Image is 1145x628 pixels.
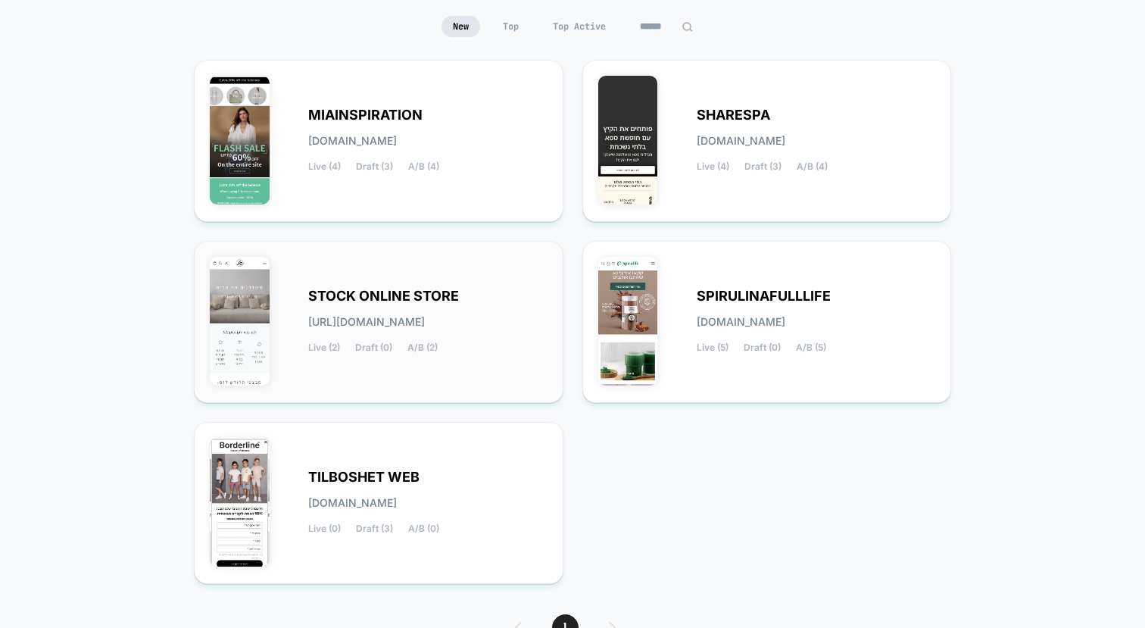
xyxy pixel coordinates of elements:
[408,523,439,534] span: A/B (0)
[308,523,341,534] span: Live (0)
[308,291,459,302] span: STOCK ONLINE STORE
[408,161,439,172] span: A/B (4)
[697,161,729,172] span: Live (4)
[210,438,270,567] img: TILBOSHET_WEB
[744,342,781,353] span: Draft (0)
[308,136,397,146] span: [DOMAIN_NAME]
[356,523,393,534] span: Draft (3)
[491,16,530,37] span: Top
[308,498,397,508] span: [DOMAIN_NAME]
[697,342,728,353] span: Live (5)
[441,16,480,37] span: New
[355,342,392,353] span: Draft (0)
[598,257,658,386] img: SPIRULINAFULLLIFE
[598,76,658,205] img: SHARESPA
[797,161,828,172] span: A/B (4)
[308,161,341,172] span: Live (4)
[210,76,270,205] img: MIAINSPIRATION
[697,136,785,146] span: [DOMAIN_NAME]
[697,317,785,327] span: [DOMAIN_NAME]
[407,342,438,353] span: A/B (2)
[697,291,831,302] span: SPIRULINAFULLLIFE
[796,342,826,353] span: A/B (5)
[210,257,270,386] img: STOCK_ONLINE_STORE
[308,317,425,327] span: [URL][DOMAIN_NAME]
[308,342,340,353] span: Live (2)
[682,21,693,33] img: edit
[308,472,420,483] span: TILBOSHET WEB
[356,161,393,172] span: Draft (3)
[541,16,617,37] span: Top Active
[697,110,770,120] span: SHARESPA
[744,161,782,172] span: Draft (3)
[308,110,423,120] span: MIAINSPIRATION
